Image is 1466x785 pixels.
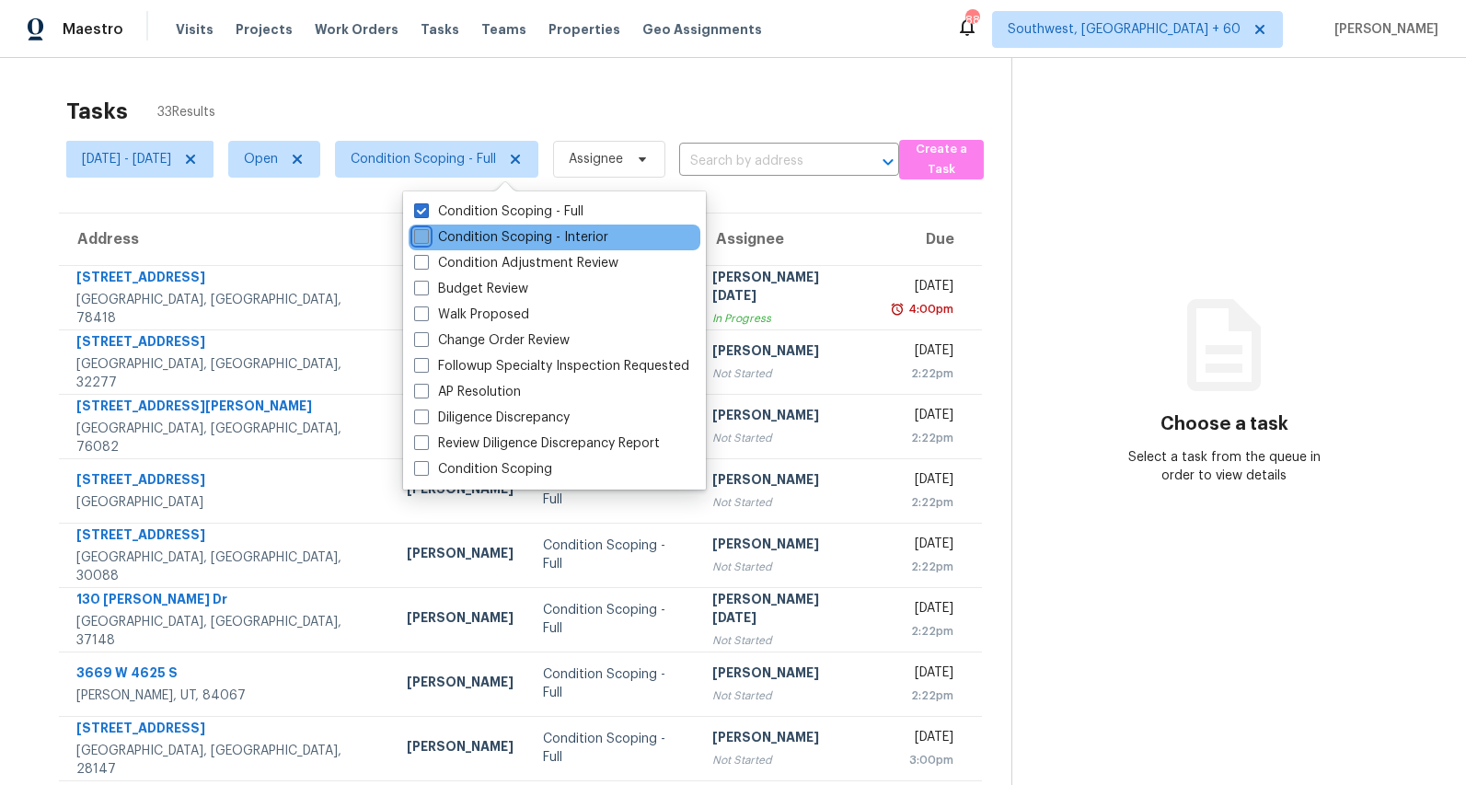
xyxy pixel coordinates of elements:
[890,364,952,383] div: 2:22pm
[875,149,901,175] button: Open
[59,214,392,265] th: Address
[712,728,860,751] div: [PERSON_NAME]
[414,254,618,272] label: Condition Adjustment Review
[1008,20,1241,39] span: Southwest, [GEOGRAPHIC_DATA] + 60
[899,140,984,179] button: Create a Task
[414,228,608,247] label: Condition Scoping - Interior
[890,622,952,641] div: 2:22pm
[890,599,952,622] div: [DATE]
[351,150,496,168] span: Condition Scoping - Full
[76,664,377,687] div: 3669 W 4625 S
[890,429,952,447] div: 2:22pm
[642,20,762,39] span: Geo Assignments
[76,332,377,355] div: [STREET_ADDRESS]
[76,742,377,779] div: [GEOGRAPHIC_DATA], [GEOGRAPHIC_DATA], 28147
[414,280,528,298] label: Budget Review
[712,429,860,447] div: Not Started
[236,20,293,39] span: Projects
[712,309,860,328] div: In Progress
[392,214,528,265] th: HPM
[890,493,952,512] div: 2:22pm
[890,535,952,558] div: [DATE]
[890,687,952,705] div: 2:22pm
[712,406,860,429] div: [PERSON_NAME]
[414,460,552,479] label: Condition Scoping
[76,687,377,705] div: [PERSON_NAME], UT, 84067
[76,397,377,420] div: [STREET_ADDRESS][PERSON_NAME]
[82,150,171,168] span: [DATE] - [DATE]
[875,214,981,265] th: Due
[712,631,860,650] div: Not Started
[1327,20,1438,39] span: [PERSON_NAME]
[414,202,583,221] label: Condition Scoping - Full
[76,470,377,493] div: [STREET_ADDRESS]
[679,147,848,176] input: Search by address
[543,665,684,702] div: Condition Scoping - Full
[76,355,377,392] div: [GEOGRAPHIC_DATA], [GEOGRAPHIC_DATA], 32277
[548,20,620,39] span: Properties
[890,300,905,318] img: Overdue Alarm Icon
[481,20,526,39] span: Teams
[712,590,860,631] div: [PERSON_NAME][DATE]
[712,470,860,493] div: [PERSON_NAME]
[414,434,660,453] label: Review Diligence Discrepancy Report
[890,341,952,364] div: [DATE]
[712,664,860,687] div: [PERSON_NAME]
[890,558,952,576] div: 2:22pm
[244,150,278,168] span: Open
[712,364,860,383] div: Not Started
[157,103,215,121] span: 33 Results
[414,383,521,401] label: AP Resolution
[712,535,860,558] div: [PERSON_NAME]
[543,472,684,509] div: Condition Scoping - Full
[176,20,214,39] span: Visits
[414,357,689,375] label: Followup Specialty Inspection Requested
[543,537,684,573] div: Condition Scoping - Full
[407,479,514,502] div: [PERSON_NAME]
[407,544,514,567] div: [PERSON_NAME]
[569,150,623,168] span: Assignee
[76,291,377,328] div: [GEOGRAPHIC_DATA], [GEOGRAPHIC_DATA], 78418
[712,493,860,512] div: Not Started
[712,751,860,769] div: Not Started
[76,719,377,742] div: [STREET_ADDRESS]
[414,409,570,427] label: Diligence Discrepancy
[698,214,875,265] th: Assignee
[76,548,377,585] div: [GEOGRAPHIC_DATA], [GEOGRAPHIC_DATA], 30088
[66,102,128,121] h2: Tasks
[890,751,952,769] div: 3:00pm
[890,406,952,429] div: [DATE]
[965,11,978,29] div: 883
[76,268,377,291] div: [STREET_ADDRESS]
[712,687,860,705] div: Not Started
[890,728,952,751] div: [DATE]
[1118,448,1331,485] div: Select a task from the queue in order to view details
[76,525,377,548] div: [STREET_ADDRESS]
[543,730,684,767] div: Condition Scoping - Full
[712,341,860,364] div: [PERSON_NAME]
[421,23,459,36] span: Tasks
[407,673,514,696] div: [PERSON_NAME]
[890,470,952,493] div: [DATE]
[890,277,952,300] div: [DATE]
[76,420,377,456] div: [GEOGRAPHIC_DATA], [GEOGRAPHIC_DATA], 76082
[908,139,975,181] span: Create a Task
[315,20,398,39] span: Work Orders
[414,331,570,350] label: Change Order Review
[407,608,514,631] div: [PERSON_NAME]
[890,664,952,687] div: [DATE]
[63,20,123,39] span: Maestro
[76,590,377,613] div: 130 [PERSON_NAME] Dr
[76,493,377,512] div: [GEOGRAPHIC_DATA]
[712,268,860,309] div: [PERSON_NAME][DATE]
[407,737,514,760] div: [PERSON_NAME]
[414,306,529,324] label: Walk Proposed
[76,613,377,650] div: [GEOGRAPHIC_DATA], [GEOGRAPHIC_DATA], 37148
[1160,415,1288,433] h3: Choose a task
[712,558,860,576] div: Not Started
[905,300,953,318] div: 4:00pm
[543,601,684,638] div: Condition Scoping - Full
